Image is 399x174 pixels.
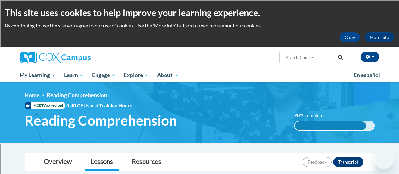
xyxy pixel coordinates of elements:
[20,52,91,63] img: Cox Campus
[95,102,132,108] span: 4 Training Hours
[354,72,380,78] span: En español
[20,52,133,63] a: Cox Campus
[120,68,153,82] a: Explore
[16,68,60,82] a: My Learning
[349,69,384,82] a: En español
[294,112,331,119] label: 90% complete
[60,68,88,82] a: Learn
[285,54,336,61] input: Search Courses
[361,52,379,62] button: Account Settings
[295,121,366,130] div: 90% complete
[66,102,95,109] span: 0.40 CEUs
[20,71,56,79] span: My Learning
[25,92,39,99] a: Home
[92,71,116,79] span: Engage
[25,112,177,129] span: Reading Comprehension
[124,71,149,79] span: Explore
[64,71,84,79] span: Learn
[157,71,179,79] span: About
[374,149,394,169] iframe: Button to launch messaging window
[91,102,94,108] span: •
[47,92,107,99] span: Reading Comprehension
[88,68,120,82] a: Engage
[25,102,65,109] span: IACET Accredited
[336,54,345,61] button: Search
[153,68,183,82] a: About
[15,68,384,82] div: Main menu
